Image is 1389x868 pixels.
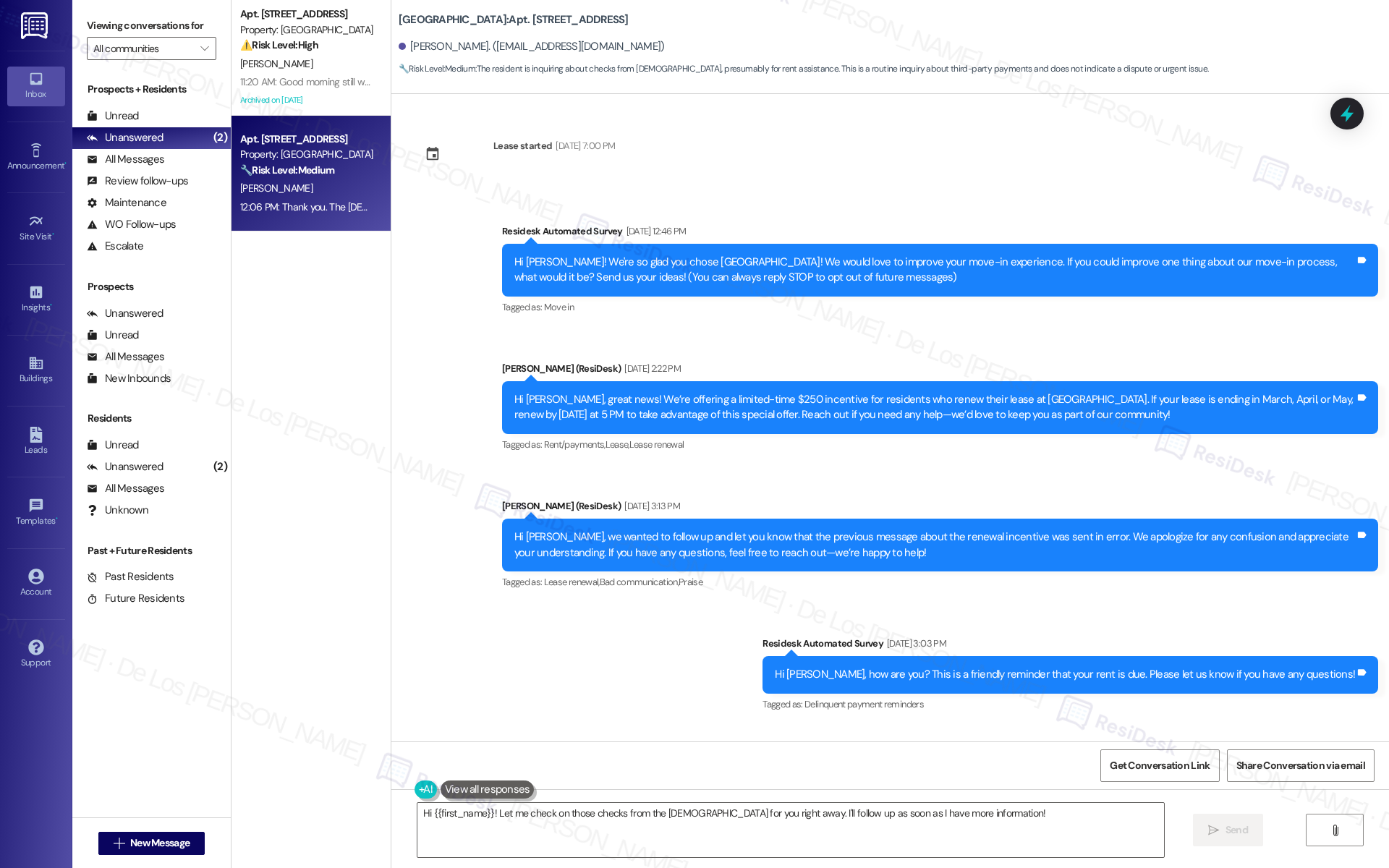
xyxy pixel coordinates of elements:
div: New Inbounds [87,371,171,386]
div: WO Follow-ups [87,217,176,232]
strong: 🔧 Risk Level: Medium [240,163,334,176]
span: Lease , [606,438,629,451]
i:  [114,838,124,849]
div: [PERSON_NAME] (ResiDesk) [502,498,1378,519]
i:  [1330,825,1341,836]
div: Hi [PERSON_NAME]! We're so glad you chose [GEOGRAPHIC_DATA]! We would love to improve your move-i... [514,255,1355,286]
div: Tagged as: [502,571,1378,592]
div: Maintenance [87,195,166,210]
span: Lease renewal , [544,576,600,588]
span: • [64,158,67,169]
div: Tagged as: [763,694,1378,715]
a: Buildings [7,351,65,390]
strong: 🔧 Risk Level: Medium [399,63,475,75]
div: Property: [GEOGRAPHIC_DATA] [240,22,374,38]
div: [PERSON_NAME]. ([EMAIL_ADDRESS][DOMAIN_NAME]) [399,39,665,54]
span: Get Conversation Link [1110,758,1210,773]
span: • [52,229,54,239]
div: Hi [PERSON_NAME], we wanted to follow up and let you know that the previous message about the ren... [514,529,1355,561]
button: Send [1193,814,1263,846]
div: (2) [210,456,231,478]
input: All communities [93,37,193,60]
div: Review follow-ups [87,174,188,189]
span: Move in [544,301,574,313]
span: • [56,514,58,524]
div: Unread [87,328,139,343]
div: Hi [PERSON_NAME], great news! We’re offering a limited-time $250 incentive for residents who rene... [514,392,1355,423]
span: Share Conversation via email [1236,758,1365,773]
div: [DATE] 7:00 PM [552,138,615,153]
div: Tagged as: [502,297,1378,318]
b: [GEOGRAPHIC_DATA]: Apt. [STREET_ADDRESS] [399,12,629,27]
strong: ⚠️ Risk Level: High [240,38,318,51]
div: Unknown [87,503,148,518]
div: Unanswered [87,306,163,321]
label: Viewing conversations for [87,14,216,37]
div: [DATE] 2:22 PM [621,361,681,376]
div: Unread [87,438,139,453]
span: Delinquent payment reminders [804,698,924,710]
span: Send [1226,822,1248,838]
div: Unanswered [87,459,163,475]
span: Praise [679,576,702,588]
i:  [200,43,208,54]
a: Inbox [7,67,65,106]
i:  [1208,825,1219,836]
div: (2) [210,127,231,149]
a: Templates • [7,493,65,532]
div: All Messages [87,349,164,365]
a: Support [7,635,65,674]
img: ResiDesk Logo [21,12,51,39]
div: Past + Future Residents [72,543,231,558]
button: New Message [98,832,205,855]
div: 11:20 AM: Good morning still waiting to see what's going on about my last rent payment I send pro... [240,75,1239,88]
div: Hi [PERSON_NAME], how are you? This is a friendly reminder that your rent is due. Please let us k... [775,667,1355,682]
a: Account [7,564,65,603]
div: Property: [GEOGRAPHIC_DATA] [240,147,374,162]
span: [PERSON_NAME] [240,182,313,195]
span: Bad communication , [600,576,679,588]
div: Unanswered [87,130,163,145]
div: Unread [87,109,139,124]
button: Get Conversation Link [1100,749,1219,782]
a: Insights • [7,280,65,319]
div: [DATE] 3:03 PM [883,636,946,651]
textarea: Hi {{first_name}}! Let me check on those checks from the [DEMOGRAPHIC_DATA] for you right away. I... [417,803,1164,857]
a: Leads [7,422,65,461]
div: Prospects [72,279,231,294]
div: Apt. [STREET_ADDRESS] [240,7,374,22]
a: Site Visit • [7,209,65,248]
span: Rent/payments , [544,438,606,451]
div: Tagged as: [502,434,1378,455]
div: 12:06 PM: Thank you. The [DEMOGRAPHIC_DATA] should havd dropped checks off . Did you guys receive... [240,200,708,213]
div: Escalate [87,239,143,254]
div: Past Residents [87,569,174,584]
span: New Message [130,835,190,851]
span: [PERSON_NAME] [240,57,313,70]
span: • [50,300,52,310]
button: Share Conversation via email [1227,749,1375,782]
div: [DATE] 3:13 PM [621,498,680,514]
span: : The resident is inquiring about checks from [DEMOGRAPHIC_DATA], presumably for rent assistance.... [399,61,1208,77]
div: Residesk Automated Survey [502,224,1378,244]
div: Residents [72,411,231,426]
div: Future Residents [87,591,184,606]
div: [PERSON_NAME] (ResiDesk) [502,361,1378,381]
div: Prospects + Residents [72,82,231,97]
span: Lease renewal [629,438,684,451]
div: All Messages [87,152,164,167]
div: Residesk Automated Survey [763,636,1378,656]
div: Lease started [493,138,553,153]
div: All Messages [87,481,164,496]
div: Archived on [DATE] [239,91,375,109]
div: Apt. [STREET_ADDRESS] [240,132,374,147]
div: [DATE] 12:46 PM [623,224,687,239]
